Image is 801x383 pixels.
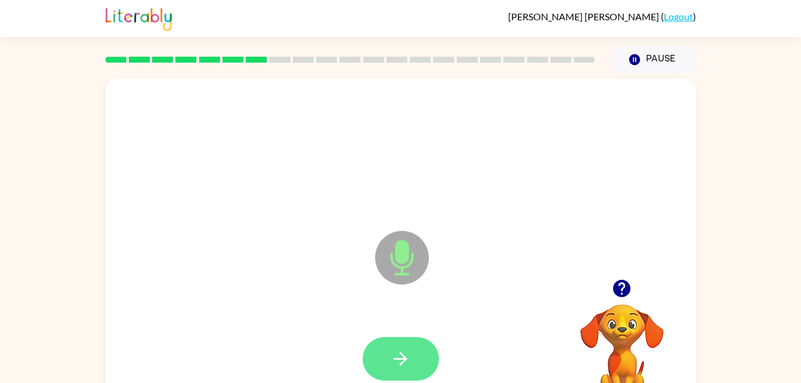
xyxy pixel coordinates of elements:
img: Literably [106,5,172,31]
div: ( ) [508,11,696,22]
a: Logout [664,11,693,22]
button: Pause [610,46,696,73]
span: [PERSON_NAME] [PERSON_NAME] [508,11,661,22]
